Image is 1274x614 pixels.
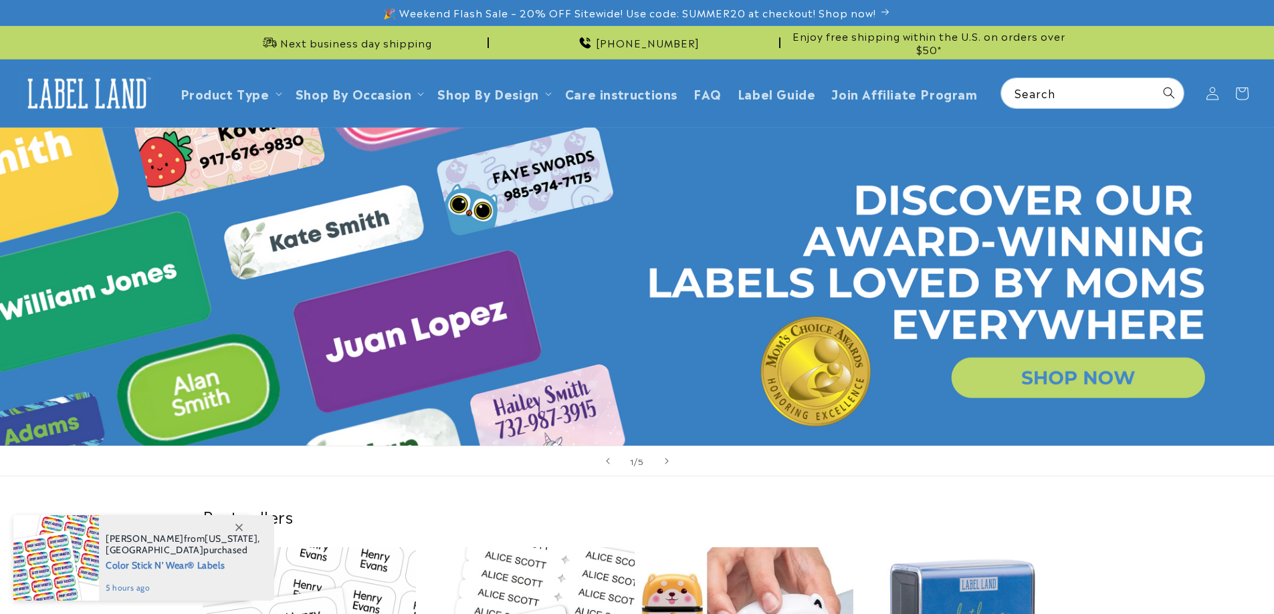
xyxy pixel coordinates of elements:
[557,78,685,109] a: Care instructions
[730,78,824,109] a: Label Guide
[296,86,412,101] span: Shop By Occasion
[593,446,623,476] button: Previous slide
[429,78,556,109] summary: Shop By Design
[786,26,1072,59] div: Announcement
[823,78,985,109] a: Join Affiliate Program
[203,26,489,59] div: Announcement
[694,86,722,101] span: FAQ
[106,533,260,556] span: from , purchased
[652,446,681,476] button: Next slide
[638,454,644,468] span: 5
[596,36,700,49] span: [PHONE_NUMBER]
[205,532,257,545] span: [US_STATE]
[383,6,876,19] span: 🎉 Weekend Flash Sale – 20% OFF Sitewide! Use code: SUMMER20 at checkout! Shop now!
[565,86,677,101] span: Care instructions
[173,78,288,109] summary: Product Type
[288,78,430,109] summary: Shop By Occasion
[203,506,1072,526] h2: Best sellers
[738,86,816,101] span: Label Guide
[20,73,154,114] img: Label Land
[280,36,432,49] span: Next business day shipping
[106,532,184,545] span: [PERSON_NAME]
[437,84,538,102] a: Shop By Design
[15,67,159,119] a: Label Land
[831,86,977,101] span: Join Affiliate Program
[1140,557,1261,601] iframe: Gorgias live chat messenger
[181,84,270,102] a: Product Type
[106,582,260,594] span: 5 hours ago
[106,544,203,556] span: [GEOGRAPHIC_DATA]
[494,26,780,59] div: Announcement
[634,454,638,468] span: /
[106,556,260,573] span: Color Stick N' Wear® Labels
[1154,78,1184,108] button: Search
[786,29,1072,55] span: Enjoy free shipping within the U.S. on orders over $50*
[685,78,730,109] a: FAQ
[630,454,634,468] span: 1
